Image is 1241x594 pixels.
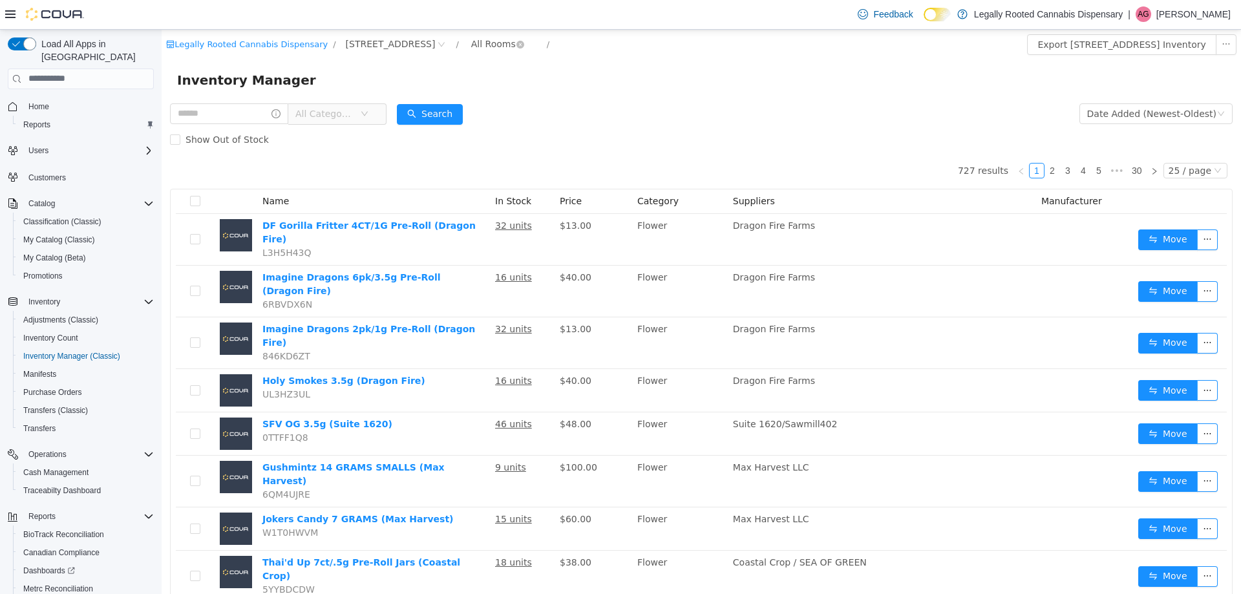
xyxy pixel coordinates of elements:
[18,348,125,364] a: Inventory Manager (Classic)
[19,105,112,115] span: Show Out of Stock
[915,134,929,148] a: 4
[58,483,90,515] img: Jokers Candy 7 GRAMS (Max Harvest) placeholder
[58,189,90,222] img: DF Gorilla Fritter 4CT/1G Pre-Roll (Dragon Fire) placeholder
[13,329,159,347] button: Inventory Count
[1035,394,1056,414] button: icon: ellipsis
[3,445,159,463] button: Operations
[101,359,149,370] span: UL3HZ3UL
[398,389,430,399] span: $48.00
[398,242,430,253] span: $40.00
[13,116,159,134] button: Reports
[23,170,71,186] a: Customers
[23,143,54,158] button: Users
[58,241,90,273] img: Imagine Dragons 6pk/3.5g Pre-Roll (Dragon Fire) placeholder
[334,432,365,443] u: 9 units
[3,293,159,311] button: Inventory
[23,423,56,434] span: Transfers
[18,366,61,382] a: Manifests
[1035,536,1056,557] button: icon: ellipsis
[571,242,653,253] span: Dragon Fire Farms
[1035,251,1056,272] button: icon: ellipsis
[101,191,314,215] a: DF Gorilla Fritter 4CT/1G Pre-Roll (Dragon Fire)
[13,544,159,562] button: Canadian Compliance
[13,249,159,267] button: My Catalog (Beta)
[884,134,898,148] a: 2
[23,253,86,263] span: My Catalog (Beta)
[471,184,566,236] td: Flower
[310,5,354,24] div: All Rooms
[28,511,56,522] span: Reports
[23,99,54,114] a: Home
[23,98,154,114] span: Home
[966,134,984,148] a: 30
[58,293,90,325] img: Imagine Dragons 2pk/1g Pre-Roll (Dragon Fire) placeholder
[23,369,56,379] span: Manifests
[883,133,898,149] li: 2
[334,484,370,494] u: 15 units
[199,80,207,89] i: icon: down
[13,267,159,285] button: Promotions
[18,250,154,266] span: My Catalog (Beta)
[23,387,82,398] span: Purchase Orders
[1007,134,1050,148] div: 25 / page
[865,5,1054,25] button: Export [STREET_ADDRESS] Inventory
[294,10,297,19] span: /
[13,463,159,482] button: Cash Management
[23,447,154,462] span: Operations
[23,217,101,227] span: Classification (Classic)
[23,509,154,524] span: Reports
[1138,6,1149,22] span: AG
[1052,137,1060,146] i: icon: down
[18,403,93,418] a: Transfers (Classic)
[58,345,90,377] img: Holy Smokes 3.5g (Dragon Fire) placeholder
[334,191,370,201] u: 32 units
[334,346,370,356] u: 16 units
[28,449,67,460] span: Operations
[929,133,945,149] li: 5
[1156,6,1231,22] p: [PERSON_NAME]
[1136,6,1151,22] div: Ashley Grace
[235,74,301,95] button: icon: searchSearch
[945,133,966,149] span: •••
[18,465,94,480] a: Cash Management
[23,143,154,158] span: Users
[18,563,80,578] a: Dashboards
[989,138,997,145] i: icon: right
[385,10,388,19] span: /
[101,432,283,456] a: Gushmintz 14 GRAMS SMALLS (Max Harvest)
[18,268,154,284] span: Promotions
[23,315,98,325] span: Adjustments (Classic)
[23,351,120,361] span: Inventory Manager (Classic)
[58,431,90,463] img: Gushmintz 14 GRAMS SMALLS (Max Harvest) placeholder
[868,134,882,148] a: 1
[23,405,88,416] span: Transfers (Classic)
[3,195,159,213] button: Catalog
[18,385,154,400] span: Purchase Orders
[3,142,159,160] button: Users
[334,166,370,176] span: In Stock
[13,383,159,401] button: Purchase Orders
[23,333,78,343] span: Inventory Count
[398,432,436,443] span: $100.00
[355,11,363,19] i: icon: close-circle
[796,133,847,149] li: 727 results
[977,394,1036,414] button: icon: swapMove
[18,545,154,560] span: Canadian Compliance
[18,483,106,498] a: Traceabilty Dashboard
[18,268,68,284] a: Promotions
[28,145,48,156] span: Users
[899,134,913,148] a: 3
[101,403,147,413] span: 0TTFF1Q8
[28,297,60,307] span: Inventory
[18,312,154,328] span: Adjustments (Classic)
[471,426,566,478] td: Flower
[930,134,944,148] a: 5
[5,10,166,19] a: icon: shopLegally Rooted Cannabis Dispensary
[880,166,940,176] span: Manufacturer
[471,521,566,573] td: Flower
[3,167,159,186] button: Customers
[101,498,156,508] span: W1T0HWVM
[1035,489,1056,509] button: icon: ellipsis
[924,8,951,21] input: Dark Mode
[23,169,154,185] span: Customers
